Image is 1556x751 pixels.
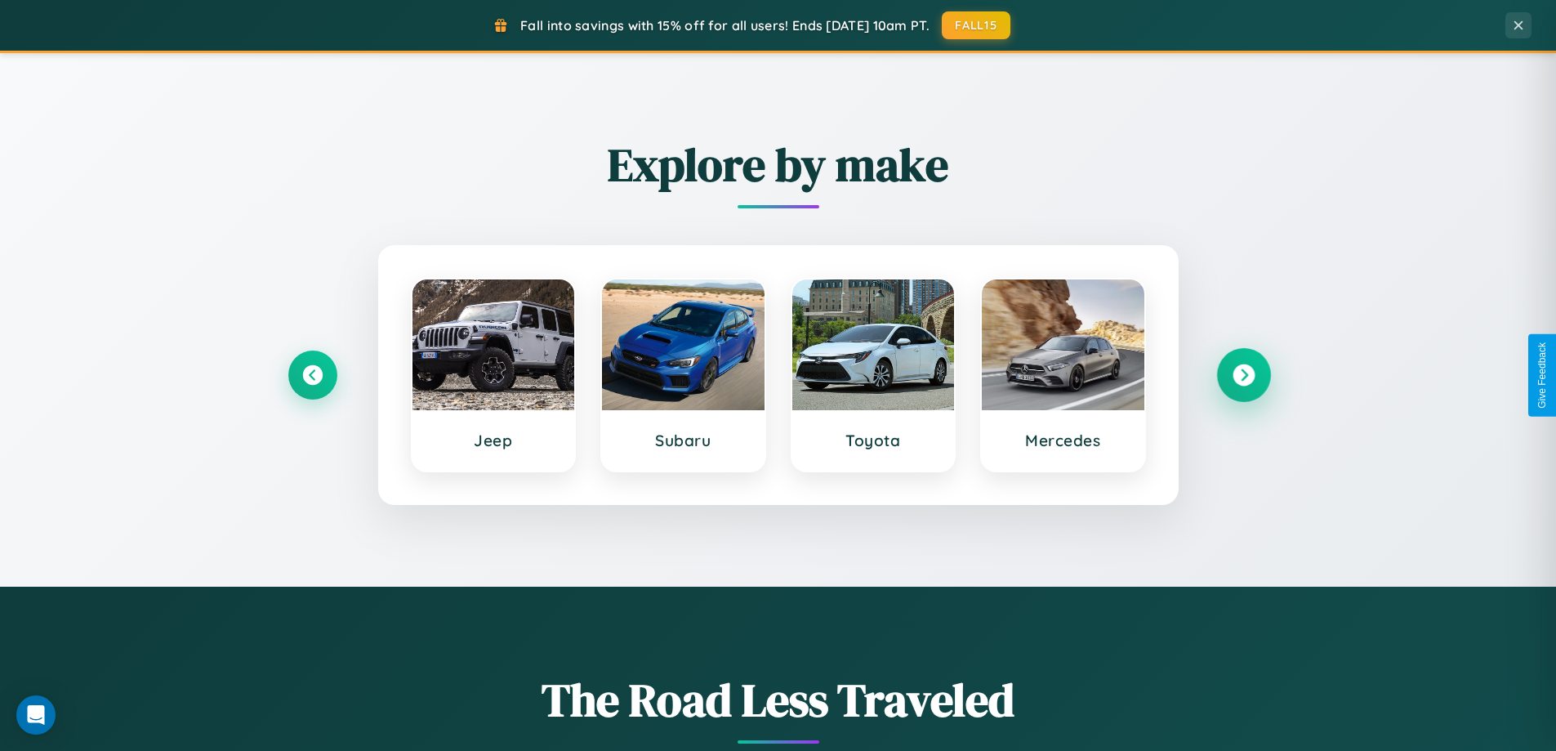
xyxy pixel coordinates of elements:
[1536,342,1548,409] div: Give Feedback
[520,17,930,34] span: Fall into savings with 15% off for all users! Ends [DATE] 10am PT.
[809,431,939,450] h3: Toyota
[16,695,56,735] div: Open Intercom Messenger
[618,431,748,450] h3: Subaru
[288,133,1268,196] h2: Explore by make
[942,11,1010,39] button: FALL15
[429,431,559,450] h3: Jeep
[288,668,1268,731] h1: The Road Less Traveled
[998,431,1128,450] h3: Mercedes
